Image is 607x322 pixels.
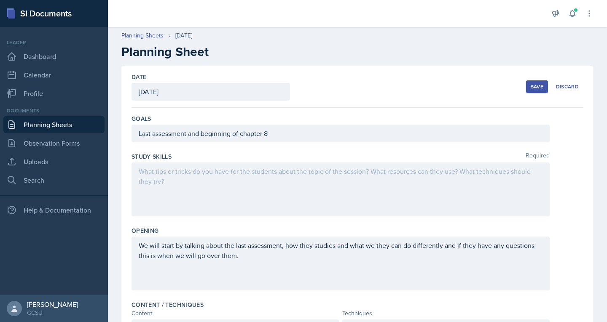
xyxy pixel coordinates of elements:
[3,48,105,65] a: Dashboard
[27,309,78,317] div: GCSU
[132,114,151,123] label: Goals
[531,83,543,90] div: Save
[121,44,594,59] h2: Planning Sheet
[121,31,164,40] a: Planning Sheets
[175,31,192,40] div: [DATE]
[342,309,550,318] div: Techniques
[139,128,543,138] p: Last assessment and beginning of chapter 8
[139,240,543,261] p: We will start by talking about the last assessment, how they studies and what we they can do diff...
[526,80,548,93] button: Save
[3,153,105,170] a: Uploads
[132,152,172,161] label: Study Skills
[3,107,105,114] div: Documents
[526,152,550,161] span: Required
[3,67,105,83] a: Calendar
[3,116,105,133] a: Planning Sheets
[551,80,583,93] button: Discard
[132,309,339,318] div: Content
[3,85,105,102] a: Profile
[27,300,78,309] div: [PERSON_NAME]
[3,135,105,152] a: Observation Forms
[3,172,105,189] a: Search
[132,226,158,235] label: Opening
[132,301,204,309] label: Content / Techniques
[3,39,105,46] div: Leader
[556,83,579,90] div: Discard
[132,73,146,81] label: Date
[3,202,105,218] div: Help & Documentation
